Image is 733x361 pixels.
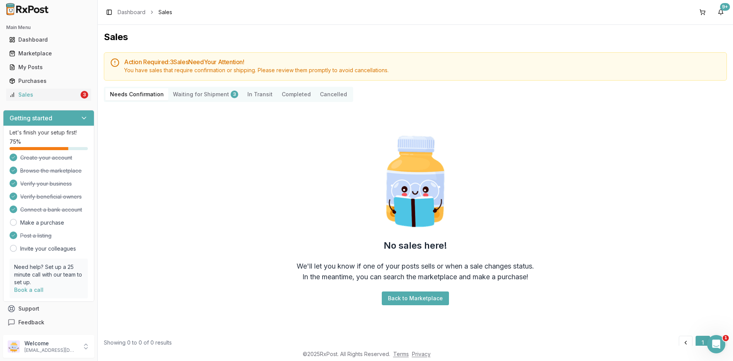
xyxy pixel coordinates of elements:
[118,8,145,16] a: Dashboard
[3,47,94,60] button: Marketplace
[20,245,76,253] a: Invite your colleagues
[20,154,72,162] span: Create your account
[277,88,315,100] button: Completed
[6,60,91,74] a: My Posts
[10,129,88,136] p: Let's finish your setup first!
[168,88,243,100] button: Waiting for Shipment
[6,88,91,102] a: Sales3
[20,180,72,188] span: Verify your business
[81,91,88,99] div: 3
[8,340,20,353] img: User avatar
[9,77,88,85] div: Purchases
[3,302,94,316] button: Support
[412,351,431,357] a: Privacy
[20,206,82,214] span: Connect a bank account
[6,33,91,47] a: Dashboard
[20,219,64,227] a: Make a purchase
[297,261,534,272] div: We'll let you know if one of your posts sells or when a sale changes status.
[14,263,83,286] p: Need help? Set up a 25 minute call with our team to set up.
[6,47,91,60] a: Marketplace
[393,351,409,357] a: Terms
[24,347,77,353] p: [EMAIL_ADDRESS][DOMAIN_NAME]
[9,63,88,71] div: My Posts
[366,133,464,230] img: Smart Pill Bottle
[3,61,94,73] button: My Posts
[3,89,94,101] button: Sales3
[382,291,449,305] button: Back to Marketplace
[720,3,730,11] div: 9+
[243,88,277,100] button: In Transit
[14,287,44,293] a: Book a call
[9,50,88,57] div: Marketplace
[10,113,52,123] h3: Getting started
[10,138,21,146] span: 75 %
[124,59,720,65] h5: Action Required: 3 Sale s Need Your Attention!
[104,31,727,43] h1: Sales
[24,340,77,347] p: Welcome
[158,8,172,16] span: Sales
[105,88,168,100] button: Needs Confirmation
[20,232,52,240] span: Post a listing
[9,36,88,44] div: Dashboard
[384,240,447,252] h2: No sales here!
[9,91,79,99] div: Sales
[20,167,82,175] span: Browse the marketplace
[715,6,727,18] button: 9+
[723,335,729,341] span: 1
[6,24,91,31] h2: Main Menu
[3,75,94,87] button: Purchases
[3,3,52,15] img: RxPost Logo
[3,34,94,46] button: Dashboard
[696,336,710,350] button: 1
[18,319,44,326] span: Feedback
[118,8,172,16] nav: breadcrumb
[124,66,720,74] div: You have sales that require confirmation or shipping. Please review them promptly to avoid cancel...
[20,193,82,201] span: Verify beneficial owners
[104,339,172,346] div: Showing 0 to 0 of 0 results
[3,316,94,329] button: Feedback
[315,88,352,100] button: Cancelled
[302,272,528,282] div: In the meantime, you can search the marketplace and make a purchase!
[6,74,91,88] a: Purchases
[707,335,725,353] iframe: Intercom live chat
[231,91,238,98] div: 3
